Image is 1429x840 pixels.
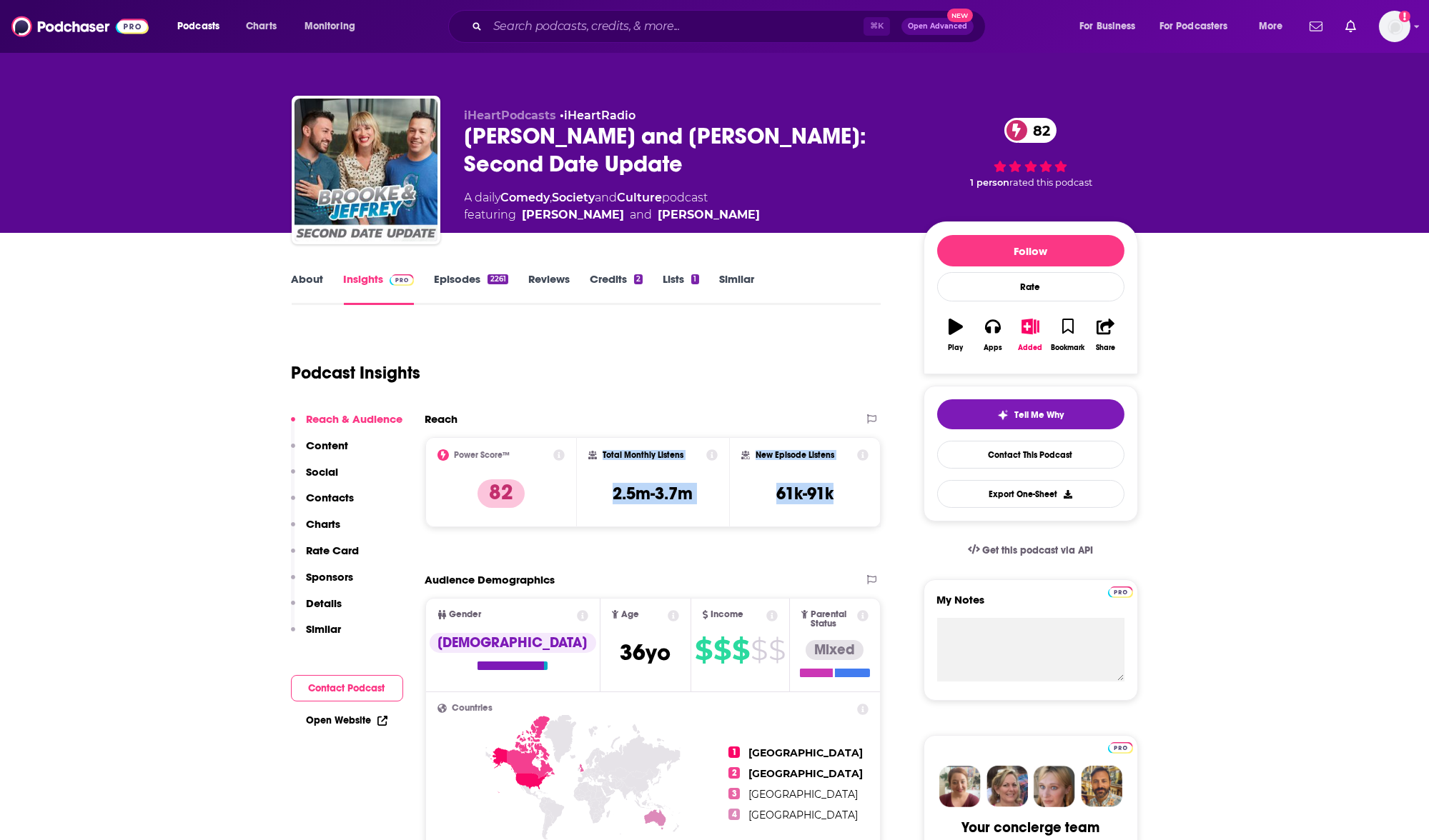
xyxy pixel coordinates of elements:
img: Jules Profile [1034,766,1075,807]
button: Similar [291,622,342,649]
span: 1 [728,746,740,758]
div: 1 [691,274,698,284]
span: and [631,206,653,224]
button: Export One-Sheet [937,480,1124,508]
button: Sponsors [291,570,354,596]
span: and [595,191,618,204]
h1: Podcast Insights [292,362,421,384]
button: Rate Card [291,544,360,570]
span: [GEOGRAPHIC_DATA] [748,788,858,801]
svg: Add a profile image [1399,11,1410,22]
span: $ [695,639,712,661]
p: Charts [307,517,341,531]
span: Parental Status [811,610,855,629]
h2: Reach [425,412,458,426]
div: [DEMOGRAPHIC_DATA] [430,633,596,653]
h3: 61k-91k [776,483,834,504]
a: 82 [1004,118,1057,143]
button: Bookmark [1049,309,1087,361]
input: Search podcasts, credits, & more... [488,15,864,38]
span: $ [751,639,767,661]
span: iHeartPodcasts [465,109,557,122]
a: Open Website [307,714,387,726]
span: More [1259,16,1283,36]
h2: Power Score™ [455,450,510,460]
img: Jon Profile [1081,766,1122,807]
span: [GEOGRAPHIC_DATA] [748,809,858,821]
button: Contact Podcast [291,675,403,701]
a: Show notifications dropdown [1340,14,1362,39]
label: My Notes [937,593,1124,618]
a: Comedy [501,191,550,204]
span: New [947,9,973,22]
p: Rate Card [307,544,360,557]
h2: Total Monthly Listens [603,450,683,460]
span: Tell Me Why [1014,409,1064,421]
button: open menu [1069,15,1154,38]
a: Society [553,191,595,204]
button: open menu [295,15,374,38]
img: tell me why sparkle [997,409,1009,421]
button: Social [291,465,339,491]
button: Apps [974,309,1012,361]
img: Barbara Profile [987,766,1028,807]
span: $ [768,639,785,661]
p: Reach & Audience [307,412,403,426]
button: Added [1012,309,1049,361]
button: tell me why sparkleTell Me Why [937,399,1124,429]
span: Charts [246,16,277,36]
span: $ [732,639,749,661]
a: Jeff Dubow [658,206,761,224]
span: Income [711,610,744,619]
div: Apps [984,344,1002,352]
img: User Profile [1379,11,1410,42]
p: 82 [478,479,525,508]
p: Social [307,465,339,479]
a: Credits2 [590,272,643,305]
div: Share [1096,344,1115,352]
a: About [292,272,324,305]
p: Similar [307,622,342,636]
span: ⌘ K [864,17,890,36]
a: Similar [719,272,754,305]
div: 2261 [488,274,508,284]
span: [GEOGRAPHIC_DATA] [748,746,863,759]
span: 2 [728,767,740,779]
span: Logged in as jennevievef [1379,11,1410,42]
h2: Audience Demographics [425,573,555,586]
button: Content [291,439,349,465]
a: Charts [237,15,285,38]
div: 82 1 personrated this podcast [924,109,1138,198]
a: iHeartRadio [565,109,636,122]
p: Sponsors [307,570,354,584]
span: [GEOGRAPHIC_DATA] [748,767,863,780]
span: featuring [465,206,761,224]
button: Reach & Audience [291,412,403,439]
a: InsightsPodchaser Pro [344,272,415,305]
span: For Business [1079,16,1136,36]
div: Rate [937,272,1124,301]
span: Countries [453,704,493,713]
button: open menu [1150,15,1249,38]
button: Show profile menu [1379,11,1410,42]
img: Brooke and Jeffrey: Second Date Update [295,99,437,241]
a: Episodes2261 [434,272,508,305]
span: Open Advanced [908,23,967,30]
button: Contacts [291,491,355,517]
div: Play [948,344,963,352]
h3: 2.5m-3.7m [613,483,693,504]
span: rated this podcast [1010,177,1093,188]
p: Content [307,439,349,452]
span: Gender [450,610,482,619]
span: 36 yo [620,639,671,666]
button: Play [937,309,974,361]
img: Sydney Profile [939,766,981,807]
div: Search podcasts, credits, & more... [462,10,999,43]
div: Bookmark [1051,344,1084,352]
a: Culture [618,191,663,204]
span: , [550,191,553,204]
button: Details [291,596,342,623]
img: Podchaser - Follow, Share and Rate Podcasts [11,13,149,40]
span: Podcasts [177,16,219,36]
span: $ [713,639,731,661]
